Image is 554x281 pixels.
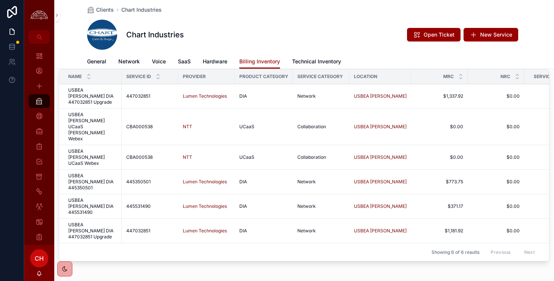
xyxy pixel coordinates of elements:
span: Network [118,58,140,65]
a: $1,337.92 [416,93,463,99]
span: Network [297,179,316,185]
a: NTT [183,124,192,130]
a: $0.00 [472,203,520,209]
div: scrollable content [24,44,54,245]
span: Service ID [126,74,151,80]
a: Network [297,179,345,185]
a: Lumen Technologies [183,179,227,185]
span: DIA [239,203,247,209]
span: 445531490 [126,203,151,209]
span: UCaaS [239,154,254,160]
a: Network [297,93,345,99]
span: Network [297,228,316,234]
span: Billing Inventory [239,58,280,65]
a: $0.00 [472,124,520,130]
img: App logo [29,9,50,21]
a: $0.00 [416,154,463,160]
span: CH [35,254,44,263]
span: $0.00 [472,228,520,234]
a: USBEA [PERSON_NAME] [354,154,407,160]
button: New Service [464,28,518,41]
a: $773.75 [416,179,463,185]
a: USBEA [PERSON_NAME] UCaaS [PERSON_NAME] Webex [68,112,117,142]
a: USBEA [PERSON_NAME] [354,203,407,209]
a: USBEA [PERSON_NAME] DIA 445531490 [68,197,117,215]
a: NTT [183,154,192,160]
a: USBEA [PERSON_NAME] [354,93,407,99]
span: 445350501 [126,179,151,185]
a: Collaboration [297,124,345,130]
a: USBEA [PERSON_NAME] [354,228,407,234]
span: Hardware [203,58,227,65]
a: Hardware [203,55,227,70]
a: DIA [239,93,288,99]
span: $0.00 [472,154,520,160]
a: Lumen Technologies [183,93,230,99]
span: Technical Inventory [292,58,341,65]
a: Network [297,203,345,209]
a: Lumen Technologies [183,228,227,234]
a: DIA [239,203,288,209]
span: 447032851 [126,93,150,99]
a: $1,181.92 [416,228,463,234]
span: NRC [500,74,510,80]
a: Technical Inventory [292,55,341,70]
a: USBEA [PERSON_NAME] UCaaS Webex [68,148,117,166]
a: NTT [183,154,230,160]
a: Voice [152,55,166,70]
a: UCaaS [239,154,288,160]
a: Lumen Technologies [183,228,230,234]
span: Network [297,203,316,209]
span: DIA [239,179,247,185]
a: 445531490 [126,203,174,209]
span: Service Category [297,74,343,80]
a: 447032851 [126,228,174,234]
span: MRC [443,74,454,80]
a: USBEA [PERSON_NAME] [354,179,407,185]
a: Lumen Technologies [183,93,227,99]
span: Location [354,74,377,80]
a: $0.00 [472,93,520,99]
a: USBEA [PERSON_NAME] DIA 447032851 Upgrade [68,87,117,105]
a: General [87,55,106,70]
a: $0.00 [416,124,463,130]
a: DIA [239,228,288,234]
span: CBA000538 [126,154,153,160]
span: UCaaS [239,124,254,130]
a: Chart Industries [121,6,162,14]
a: USBEA [PERSON_NAME] [354,124,407,130]
span: SaaS [178,58,191,65]
a: CBA000538 [126,154,174,160]
span: DIA [239,228,247,234]
span: Open Ticket [424,31,455,38]
span: New Service [480,31,512,38]
span: Clients [96,6,114,14]
a: SaaS [178,55,191,70]
h1: Chart Industries [126,29,184,40]
span: General [87,58,106,65]
a: Lumen Technologies [183,203,227,209]
a: Network [118,55,140,70]
a: NTT [183,124,230,130]
span: Voice [152,58,166,65]
a: Lumen Technologies [183,179,230,185]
